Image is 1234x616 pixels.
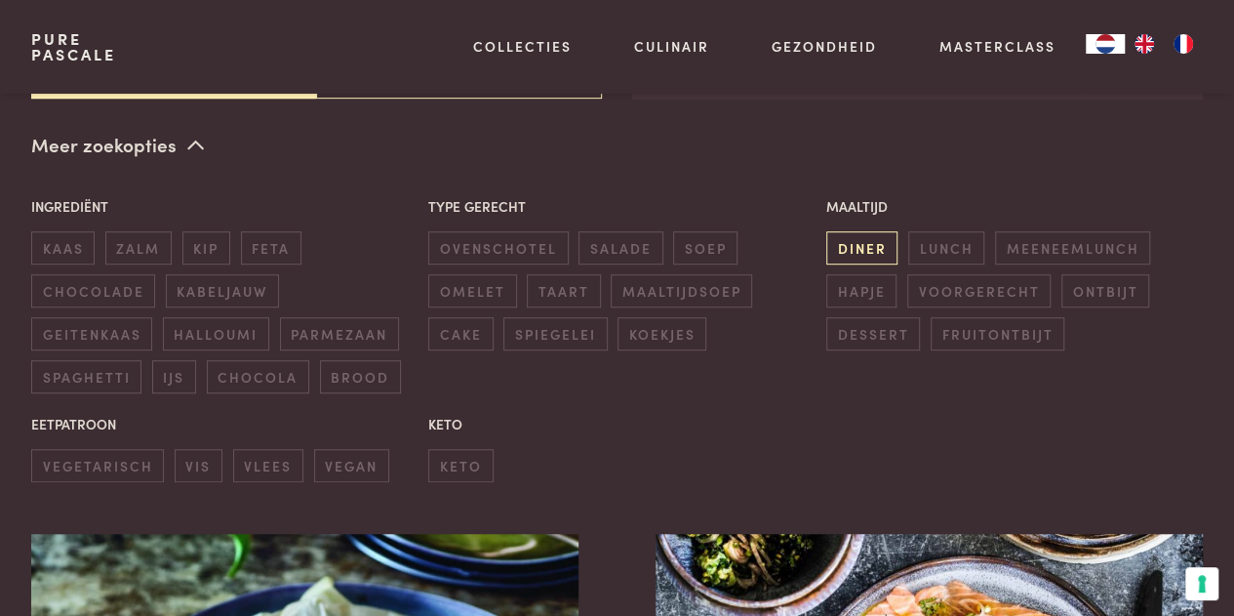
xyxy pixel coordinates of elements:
span: kabeljauw [166,274,279,307]
p: Type gerecht [428,196,805,217]
span: omelet [428,274,516,307]
span: koekjes [617,317,706,349]
a: FR [1164,34,1203,54]
span: chocola [207,360,309,392]
a: Gezondheid [772,36,877,57]
button: Uw voorkeuren voor toestemming voor trackingtechnologieën [1185,567,1218,600]
span: fruitontbijt [931,317,1064,349]
span: halloumi [163,317,269,349]
span: vlees [233,449,303,481]
span: keto [428,449,493,481]
span: geitenkaas [31,317,152,349]
span: soep [673,231,737,264]
a: Masterclass [938,36,1055,57]
span: zalm [105,231,172,264]
span: diner [826,231,897,264]
span: ontbijt [1061,274,1149,307]
a: EN [1125,34,1164,54]
a: Culinair [634,36,709,57]
span: cake [428,317,493,349]
p: Eetpatroon [31,414,408,434]
span: spiegelei [503,317,607,349]
span: ovenschotel [428,231,568,264]
div: Language [1086,34,1125,54]
a: Collecties [473,36,572,57]
span: voorgerecht [907,274,1051,307]
p: Maaltijd [826,196,1203,217]
span: parmezaan [280,317,399,349]
span: dessert [826,317,920,349]
p: Keto [428,414,805,434]
a: NL [1086,34,1125,54]
span: vegan [314,449,389,481]
span: salade [578,231,662,264]
span: kip [182,231,230,264]
span: ijs [152,360,196,392]
span: feta [241,231,301,264]
span: brood [320,360,401,392]
p: Ingrediënt [31,196,408,217]
span: spaghetti [31,360,141,392]
aside: Language selected: Nederlands [1086,34,1203,54]
span: kaas [31,231,95,264]
p: Meer zoekopties [31,131,204,160]
span: hapje [826,274,896,307]
span: vis [175,449,222,481]
span: vegetarisch [31,449,164,481]
ul: Language list [1125,34,1203,54]
span: chocolade [31,274,155,307]
span: maaltijdsoep [611,274,752,307]
span: meeneemlunch [995,231,1150,264]
span: taart [527,274,600,307]
a: PurePascale [31,31,116,62]
span: lunch [908,231,984,264]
